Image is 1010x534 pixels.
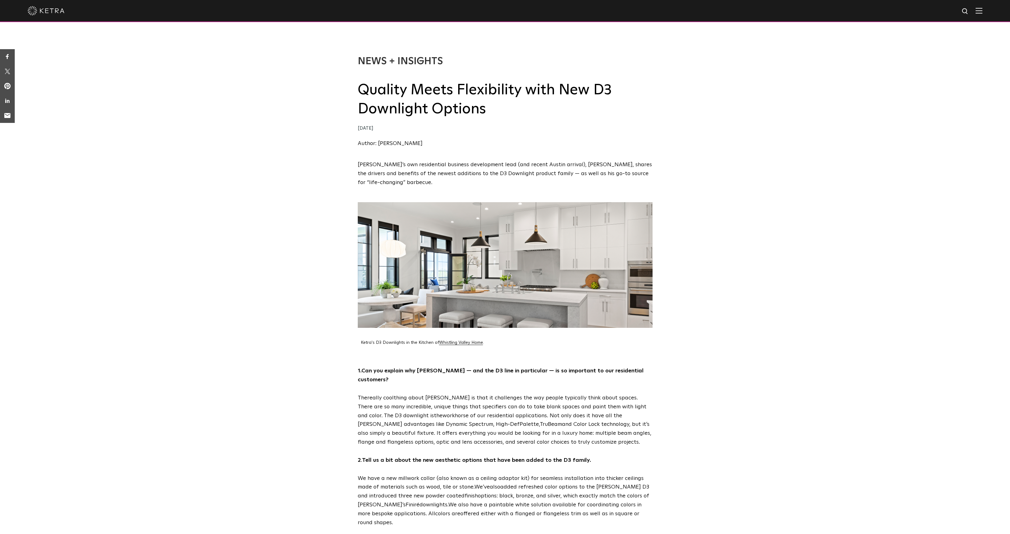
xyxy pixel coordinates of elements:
span: Tell us a bit about the new aesthetic options that have been added to the D3 family. [362,457,591,463]
span: B [548,422,551,427]
p: Ketra's D3 Downlights in the Kitchen of . [361,340,653,345]
img: Hamburger%20Nav.svg [976,8,982,14]
strong: 2 [358,457,361,463]
span: downlights [419,502,447,508]
img: BlogPost_0001_9621-Whistling-Valley-Rd__015_Retouched [358,202,653,328]
strong: 1. [358,368,644,383]
span: We also have a paintable white solution available for coordinating colors in more bespoke applica... [358,502,641,516]
span: and Color Lock technology, but it’s also simply a beautiful fixture. It offers everything you wou... [358,422,651,445]
span: options: black, bronze, and silver, which exactly match the colors of [PERSON_NAME]’s [358,493,649,508]
a: Author: [PERSON_NAME] [358,141,423,146]
span: Can you explain why [PERSON_NAME] — and the D3 line in particular — is so important to our reside... [358,368,644,383]
div: [DATE] [358,124,653,133]
span: We have a new millwork collar (also known as a ceiling adaptor kit) for seamless installation int... [358,476,644,490]
a: News + Insights [358,57,443,66]
span: the [434,413,443,418]
span: added refreshed color options to the [PERSON_NAME] D3 and introduced three new powder coated [358,484,649,499]
span: Finiré [406,502,419,508]
img: search icon [961,8,969,15]
img: ketra-logo-2019-white [28,6,64,15]
h2: Quality Meets Flexibility with New D3 Downlight Options [358,80,653,119]
span: offered either with a flanged or flangeless trim as well as in square or round shapes. [358,511,639,525]
span: also [490,484,500,490]
span: Tru [540,422,548,427]
span: We’ve [474,484,490,490]
span: . [447,502,448,508]
span: finish [465,493,478,499]
p: . [358,456,653,465]
span: Palette, [520,422,540,427]
span: [PERSON_NAME]’s own residential business development lead (and recent Austin arrival), [PERSON_NA... [358,162,652,185]
a: Whistling Valley Home [439,340,483,345]
span: really cool [367,395,394,401]
span: thing about [PERSON_NAME] is that it challenges the way people typically think about spaces. Ther... [358,395,646,418]
span: The [358,395,367,401]
span: colors are [435,511,460,516]
span: eam [551,422,562,427]
span: workhorse of our residential applications. Not only does it have all the [PERSON_NAME] advantages... [358,413,622,427]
